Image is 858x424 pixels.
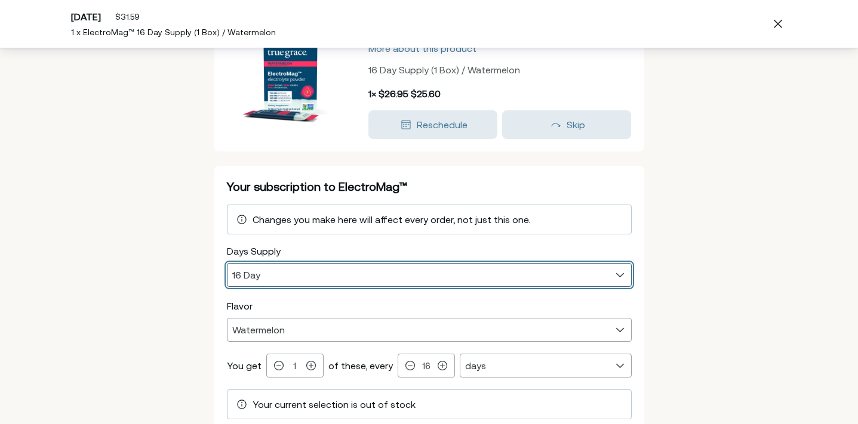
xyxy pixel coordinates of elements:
button: Reschedule [368,110,497,139]
span: Flavor [227,301,253,311]
input: 0 [417,361,435,371]
span: Changes you make here will affect every order, not just this one. [253,214,530,225]
span: Reschedule [417,119,468,130]
span: Your subscription to ElectroMag™ [227,179,408,193]
button: Skip [502,110,631,139]
span: of these, every [328,360,393,371]
span: $31.59 [115,12,140,21]
span: [DATE] [71,11,101,22]
span: $25.60 [411,88,441,99]
span: 16 Day Supply (1 Box) / Watermelon [368,64,520,75]
span: $26.95 [379,88,408,99]
span: Close [768,14,788,33]
span: Skip [567,119,585,130]
input: 0 [286,361,304,371]
span: You get [227,360,262,371]
span: 1 × [368,88,376,99]
img: ElectroMag™ [230,17,350,137]
div: More about this product [368,44,476,53]
span: Days Supply [227,246,281,256]
span: Your current selection is out of stock [253,399,416,410]
span: 1 x ElectroMag™ 16 Day Supply (1 Box) / Watermelon [71,27,276,37]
